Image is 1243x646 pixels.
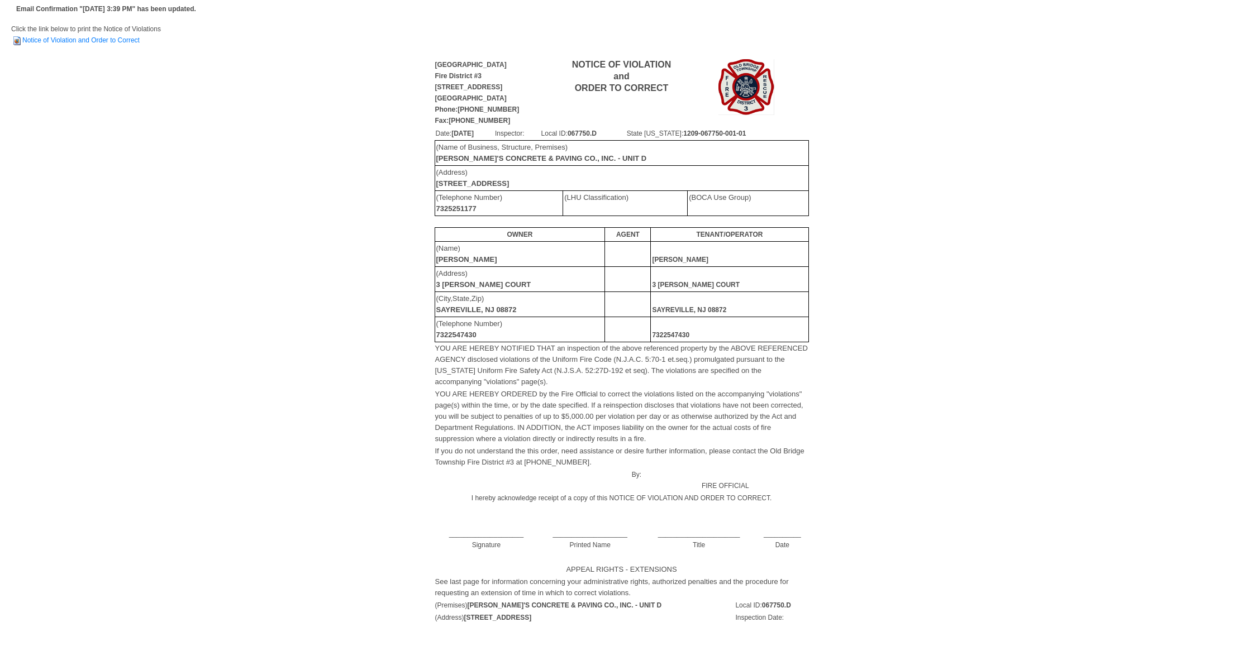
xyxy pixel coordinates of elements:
[696,231,763,238] b: TENANT/OPERATOR
[436,305,517,314] b: SAYREVILLE, NJ 08872
[568,130,597,137] b: 067750.D
[436,193,503,213] font: (Telephone Number)
[494,127,541,140] td: Inspector:
[435,468,642,492] td: By:
[435,611,731,624] td: (Address)
[436,168,509,188] font: (Address)
[756,516,808,551] td: __________ Date
[652,306,726,314] b: SAYREVILLE, NJ 08872
[435,492,809,504] td: I hereby acknowledge receipt of a copy of this NOTICE OF VIOLATION AND ORDER TO CORRECT.
[468,601,662,609] b: [PERSON_NAME]'S CONCRETE & PAVING CO., INC. - UNIT D
[435,390,803,443] font: YOU ARE HEREBY ORDERED by the Fire Official to correct the violations listed on the accompanying ...
[15,2,198,16] td: Email Confirmation "[DATE] 3:39 PM" has been updated.
[689,193,751,202] font: (BOCA Use Group)
[11,35,22,46] img: HTML Document
[436,331,477,339] b: 7322547430
[616,231,640,238] b: AGENT
[538,516,642,551] td: ____________________ Printed Name
[435,447,804,466] font: If you do not understand the this order, need assistance or desire further information, please co...
[436,179,509,188] b: [STREET_ADDRESS]
[566,565,677,573] font: APPEAL RIGHTS - EXTENSIONS
[735,611,808,624] td: Inspection Date:
[762,601,791,609] b: 067750.D
[435,577,789,597] font: See last page for information concerning your administrative rights, authorized penalties and the...
[564,193,628,202] font: (LHU Classification)
[642,516,756,551] td: ______________________ Title
[436,294,517,314] font: (City,State,Zip)
[683,130,746,137] b: 1209-067750-001-01
[507,231,532,238] b: OWNER
[436,244,497,264] font: (Name)
[436,269,531,289] font: (Address)
[735,599,808,611] td: Local ID:
[435,599,731,611] td: (Premises)
[11,36,140,44] a: Notice of Violation and Order to Correct
[435,516,539,551] td: ____________________ Signature
[436,154,647,162] b: [PERSON_NAME]'S CONCRETE & PAVING CO., INC. - UNIT D
[11,25,161,44] span: Click the link below to print the Notice of Violations
[436,255,497,264] b: [PERSON_NAME]
[718,59,774,115] img: Image
[436,319,503,339] font: (Telephone Number)
[435,61,520,125] b: [GEOGRAPHIC_DATA] Fire District #3 [STREET_ADDRESS] [GEOGRAPHIC_DATA] Phone:[PHONE_NUMBER] Fax:[P...
[652,281,740,289] b: 3 [PERSON_NAME] COURT
[541,127,626,140] td: Local ID:
[652,331,689,339] b: 7322547430
[464,614,532,621] b: [STREET_ADDRESS]
[436,280,531,289] b: 3 [PERSON_NAME] COURT
[626,127,808,140] td: State [US_STATE]:
[652,256,708,264] b: [PERSON_NAME]
[642,468,808,492] td: FIRE OFFICIAL
[436,204,477,213] b: 7325251177
[435,344,808,386] font: YOU ARE HEREBY NOTIFIED THAT an inspection of the above referenced property by the ABOVE REFERENC...
[435,127,494,140] td: Date:
[572,60,671,93] b: NOTICE OF VIOLATION and ORDER TO CORRECT
[436,143,647,162] font: (Name of Business, Structure, Premises)
[451,130,474,137] b: [DATE]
